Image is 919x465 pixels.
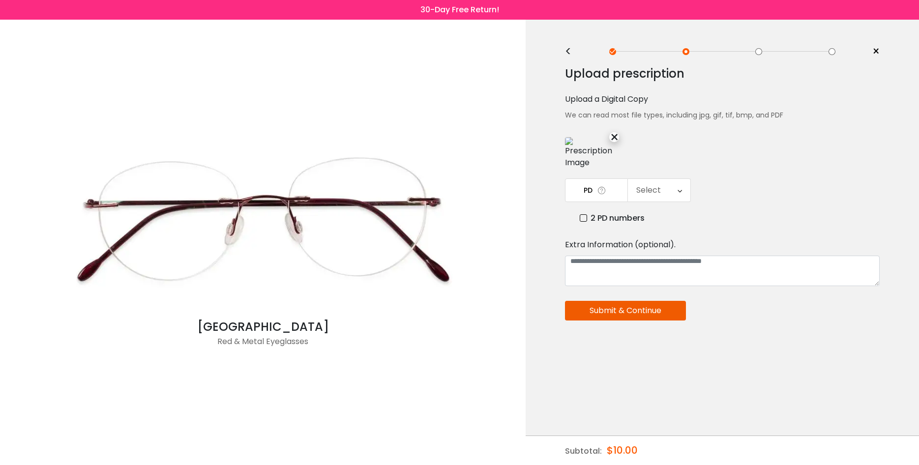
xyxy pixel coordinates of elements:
[580,212,645,224] label: 2 PD numbers
[565,301,686,320] button: Submit & Continue
[565,93,880,105] div: Upload a Digital Copy
[636,180,661,200] div: Select
[872,44,880,59] span: ×
[565,48,580,56] div: <
[66,336,460,355] div: Red & Metal Eyeglasses
[565,178,628,202] td: PD
[66,121,460,318] img: Red Terrace Park - Metal Eyeglasses
[607,436,638,465] div: $10.00
[66,318,460,336] div: [GEOGRAPHIC_DATA]
[565,137,614,169] img: Prescription Image
[565,239,880,251] div: Extra Information (optional).
[865,44,880,59] a: ×
[565,105,880,125] div: We can read most file types, including jpg, gif, tif, bmp, and PDF
[609,132,619,142] div: ×
[565,64,880,84] div: Upload prescription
